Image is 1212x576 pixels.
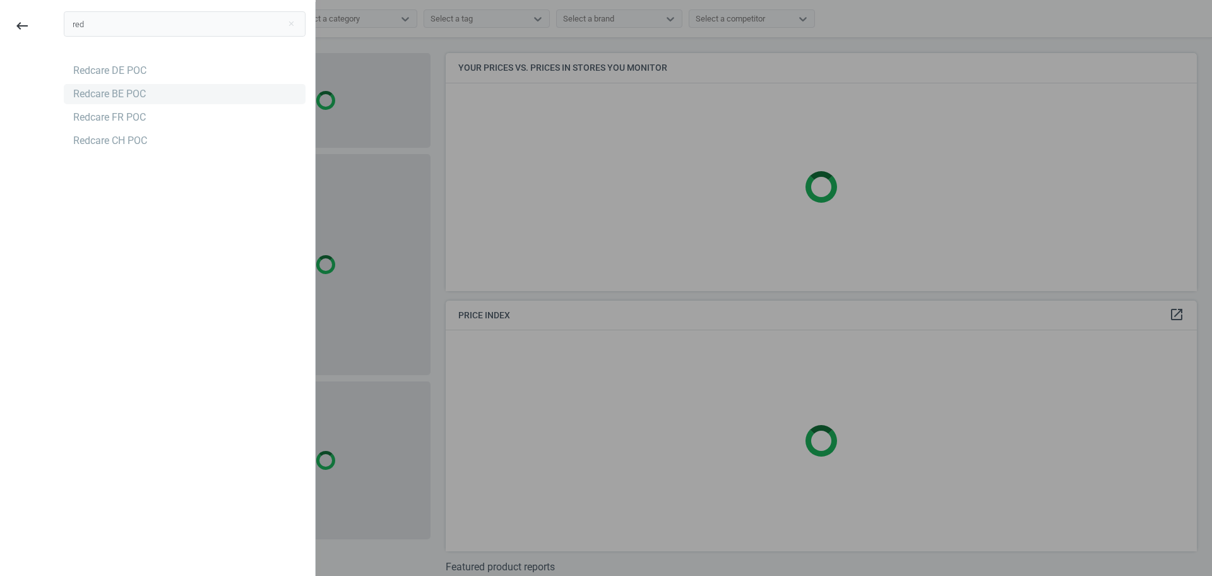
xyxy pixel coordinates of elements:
[73,64,146,78] div: Redcare DE POC
[73,134,147,148] div: Redcare CH POC
[282,18,300,30] button: Close
[73,111,146,124] div: Redcare FR POC
[64,11,306,37] input: Search campaign
[8,11,37,41] button: keyboard_backspace
[73,87,146,101] div: Redcare BE POC
[15,18,30,33] i: keyboard_backspace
